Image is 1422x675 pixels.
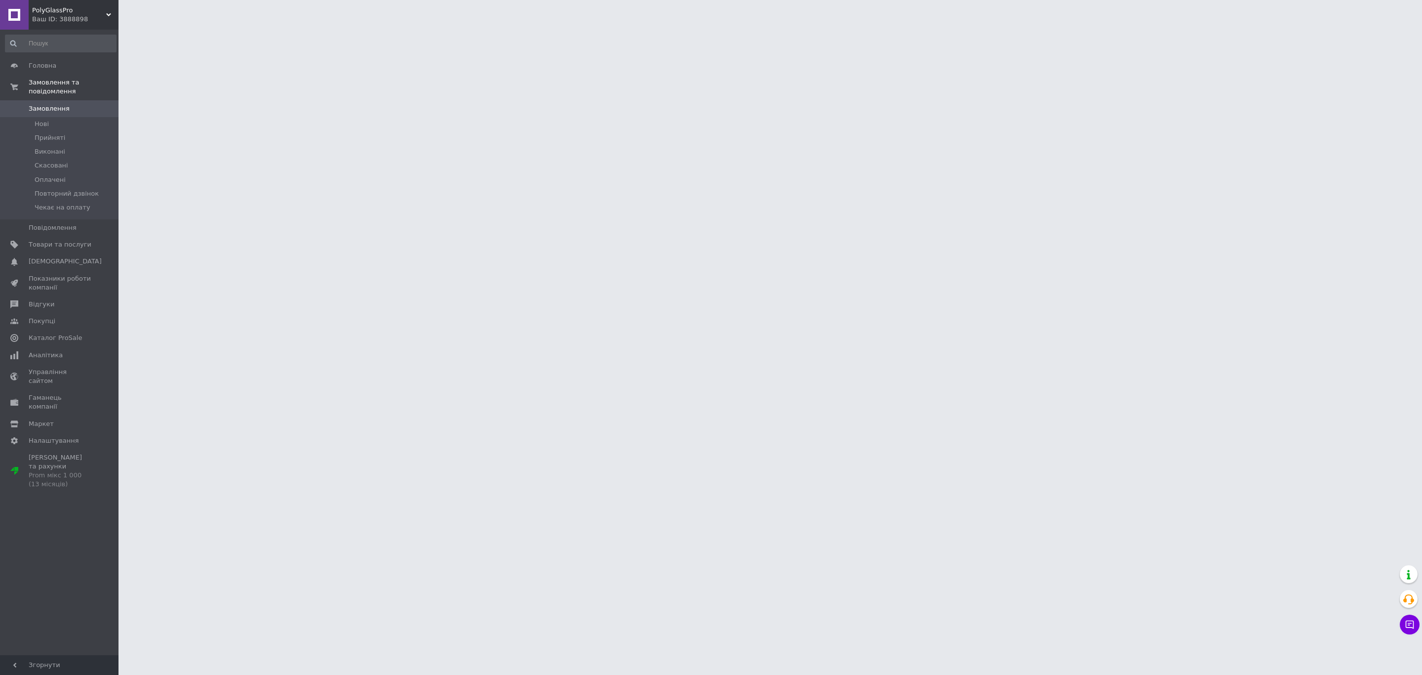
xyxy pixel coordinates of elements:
span: Повторний дзвінок [35,189,99,198]
span: Скасовані [35,161,68,170]
div: Prom мікс 1 000 (13 місяців) [29,471,91,489]
span: Повідомлення [29,223,77,232]
span: Каталог ProSale [29,334,82,342]
span: Товари та послуги [29,240,91,249]
span: Гаманець компанії [29,393,91,411]
span: Оплачені [35,175,66,184]
span: [DEMOGRAPHIC_DATA] [29,257,102,266]
button: Чат з покупцем [1400,615,1420,634]
input: Пошук [5,35,117,52]
span: Покупці [29,317,55,326]
span: Маркет [29,420,54,428]
span: Налаштування [29,436,79,445]
span: Прийняті [35,133,65,142]
span: Нові [35,120,49,128]
span: Показники роботи компанії [29,274,91,292]
span: Виконані [35,147,65,156]
span: Відгуки [29,300,54,309]
span: Замовлення та повідомлення [29,78,118,96]
span: [PERSON_NAME] та рахунки [29,453,91,489]
span: PolyGlassPro [32,6,106,15]
span: Аналітика [29,351,63,360]
span: Управління сайтом [29,368,91,385]
span: Замовлення [29,104,70,113]
div: Ваш ID: 3888898 [32,15,118,24]
span: Чекає на оплату [35,203,90,212]
span: Головна [29,61,56,70]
